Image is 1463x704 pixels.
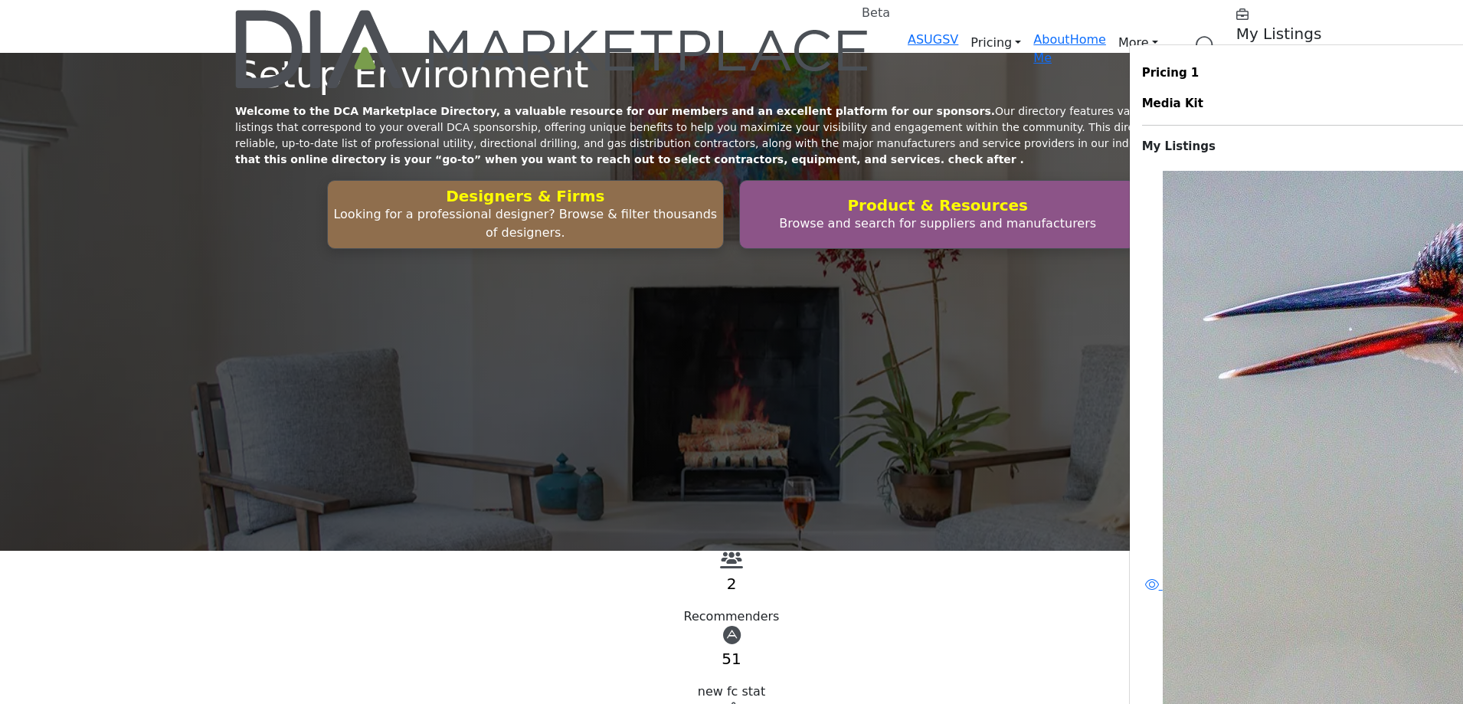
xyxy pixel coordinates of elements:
[745,214,1131,233] p: Browse and search for suppliers and manufacturers
[235,137,1210,165] strong: We hope that this online directory is your “go-to” when you want to reach out to select contracto...
[1033,32,1069,65] a: About Me
[235,105,995,117] strong: Welcome to the DCA Marketplace Directory, a valuable resource for our members and an excellent pl...
[235,683,1228,701] div: new fc stat
[1142,138,1216,156] b: My Listings
[958,31,1033,55] a: Pricing
[722,650,741,668] a: 51
[1142,94,1203,113] a: Media Kit
[908,32,958,47] a: ASUGSV
[1236,6,1428,43] div: My Listings
[332,187,718,205] h2: Designers & Firms
[1142,64,1200,82] a: Pricing 1
[235,10,871,88] img: Site Logo
[1070,32,1106,47] a: Home
[1142,97,1203,110] span: Media Kit
[235,10,871,88] a: Beta
[739,180,1136,249] button: Product & Resources Browse and search for suppliers and manufacturers
[235,607,1228,626] div: Recommenders
[727,575,737,593] a: 2
[745,196,1131,214] h2: Product & Resources
[1180,27,1227,67] a: Search
[1106,31,1170,55] a: More
[720,555,743,570] a: View Recommenders
[1236,25,1428,43] h5: My Listings
[327,180,724,249] button: Designers & Firms Looking for a professional designer? Browse & filter thousands of designers.
[235,103,1228,168] p: Our directory features various levels of listings that correspond to your overall DCA sponsorship...
[332,205,718,242] p: Looking for a professional designer? Browse & filter thousands of designers.
[1142,66,1200,80] span: Pricing 1
[862,5,890,20] h6: Beta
